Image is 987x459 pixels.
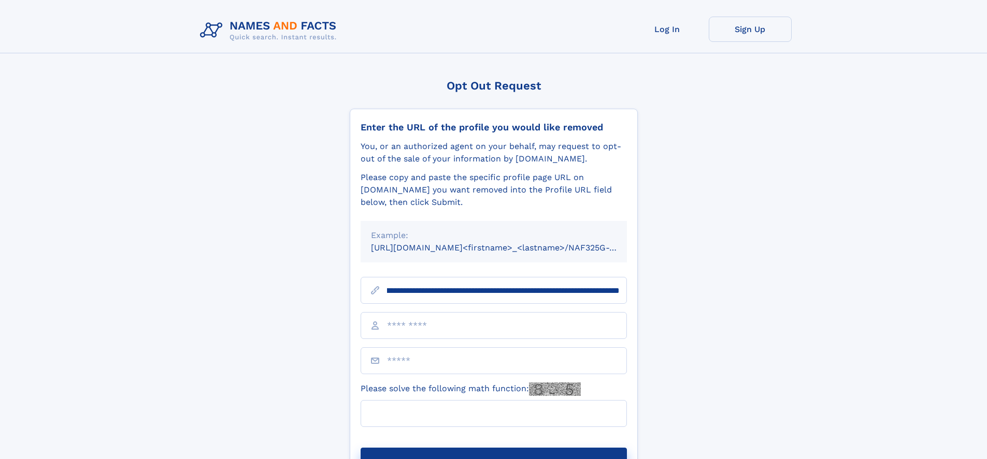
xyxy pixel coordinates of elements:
[371,243,647,253] small: [URL][DOMAIN_NAME]<firstname>_<lastname>/NAF325G-xxxxxxxx
[196,17,345,45] img: Logo Names and Facts
[361,382,581,396] label: Please solve the following math function:
[371,229,617,242] div: Example:
[361,140,627,165] div: You, or an authorized agent on your behalf, may request to opt-out of the sale of your informatio...
[709,17,792,42] a: Sign Up
[361,171,627,209] div: Please copy and paste the specific profile page URL on [DOMAIN_NAME] you want removed into the Pr...
[350,79,638,92] div: Opt Out Request
[361,122,627,133] div: Enter the URL of the profile you would like removed
[626,17,709,42] a: Log In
